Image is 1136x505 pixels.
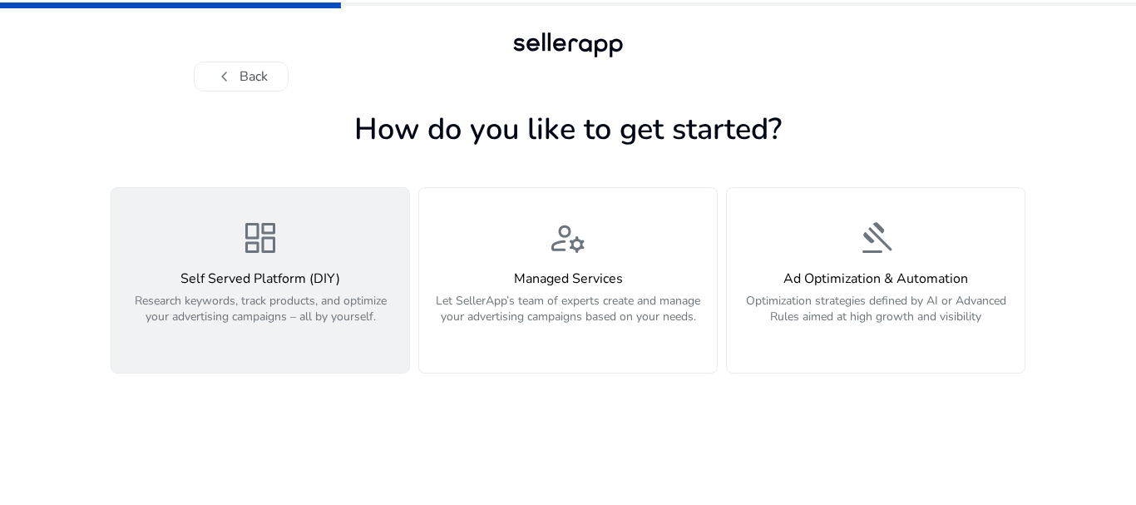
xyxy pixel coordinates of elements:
[429,293,707,343] p: Let SellerApp’s team of experts create and manage your advertising campaigns based on your needs.
[737,271,1015,287] h4: Ad Optimization & Automation
[548,218,588,258] span: manage_accounts
[429,271,707,287] h4: Managed Services
[737,293,1015,343] p: Optimization strategies defined by AI or Advanced Rules aimed at high growth and visibility
[240,218,280,258] span: dashboard
[418,187,718,374] button: manage_accountsManaged ServicesLet SellerApp’s team of experts create and manage your advertising...
[215,67,235,87] span: chevron_left
[121,293,399,343] p: Research keywords, track products, and optimize your advertising campaigns – all by yourself.
[121,271,399,287] h4: Self Served Platform (DIY)
[856,218,896,258] span: gavel
[194,62,289,92] button: chevron_leftBack
[111,111,1025,147] h1: How do you like to get started?
[111,187,410,374] button: dashboardSelf Served Platform (DIY)Research keywords, track products, and optimize your advertisi...
[726,187,1025,374] button: gavelAd Optimization & AutomationOptimization strategies defined by AI or Advanced Rules aimed at...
